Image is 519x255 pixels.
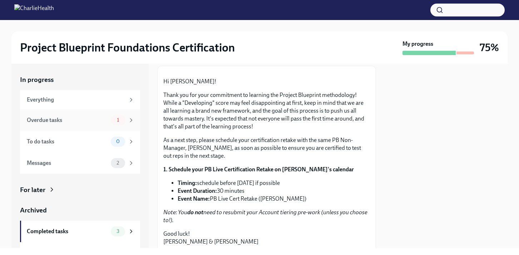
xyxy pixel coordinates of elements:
[163,136,370,160] p: As a next step, please schedule your certification retake with the same PB Non-Manager, [PERSON_N...
[402,40,433,48] strong: My progress
[113,117,123,123] span: 1
[20,185,140,195] a: For later
[178,180,197,186] strong: Timing:
[20,206,140,215] a: Archived
[112,229,124,234] span: 3
[163,230,370,246] p: Good luck! [PERSON_NAME] & [PERSON_NAME]
[27,96,125,104] div: Everything
[163,78,370,85] p: Hi [PERSON_NAME]!
[178,187,217,194] strong: Event Duration:
[20,90,140,109] a: Everything
[178,179,370,187] li: schedule before [DATE] if possible
[163,166,354,173] strong: 1. Schedule your PB Live Certification Retake on [PERSON_NAME]'s calendar
[20,185,45,195] div: For later
[14,4,54,16] img: CharlieHealth
[20,152,140,174] a: Messages2
[112,139,124,144] span: 0
[112,160,123,166] span: 2
[27,159,108,167] div: Messages
[178,195,210,202] strong: Event Name:
[20,109,140,131] a: Overdue tasks1
[20,221,140,242] a: Completed tasks3
[27,138,108,146] div: To do tasks
[27,227,108,235] div: Completed tasks
[163,91,370,131] p: Thank you for your commitment to learning the Project Blueprint methodology! While a "Developing"...
[187,209,203,216] strong: do not
[20,75,140,84] a: In progress
[480,41,499,54] h3: 75%
[163,209,367,224] em: Note: You need to resubmit your Account tiering pre-work (unless you choose to!).
[178,195,370,203] li: PB Live Cert Retake ([PERSON_NAME])
[178,187,370,195] li: 30 minutes
[20,40,235,55] h2: Project Blueprint Foundations Certification
[20,131,140,152] a: To do tasks0
[27,116,108,124] div: Overdue tasks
